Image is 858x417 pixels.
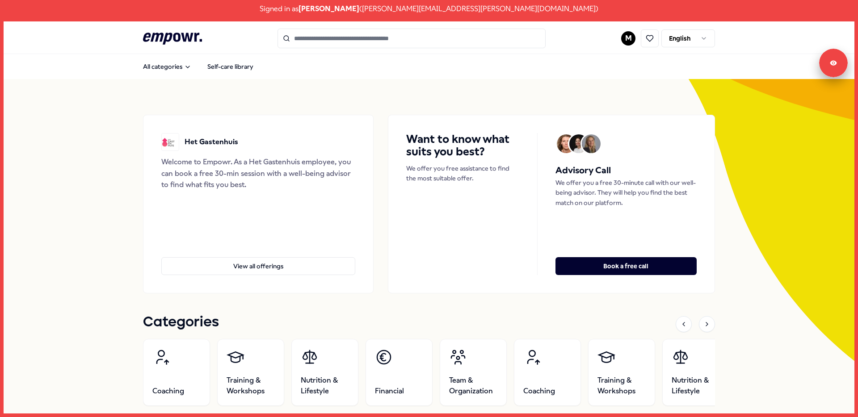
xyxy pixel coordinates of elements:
span: Training & Workshops [597,375,646,396]
h1: Categories [143,311,219,334]
span: Nutrition & Lifestyle [301,375,349,396]
p: We offer you a free 30-minute call with our well-being advisor. They will help you find the best ... [555,178,697,208]
span: Financial [375,386,404,396]
span: Coaching [152,386,184,396]
a: Coaching [143,339,210,406]
span: Team & Organization [449,375,497,396]
img: Het Gastenhuis [161,133,179,151]
a: Training & Workshops [588,339,655,406]
a: Training & Workshops [217,339,284,406]
span: Coaching [523,386,555,396]
img: Avatar [557,134,576,153]
button: View all offerings [161,257,355,275]
a: View all offerings [161,243,355,275]
span: [PERSON_NAME] [299,3,359,15]
div: Welcome to Empowr. As a Het Gastenhuis employee, you can book a free 30-min session with a well-b... [161,156,355,191]
span: Nutrition & Lifestyle [672,375,720,396]
p: We offer you free assistance to find the most suitable offer. [406,163,519,183]
input: Search for products, categories or subcategories [278,29,546,48]
h5: Advisory Call [555,163,697,178]
p: Het Gastenhuis [185,136,238,148]
img: Avatar [569,134,588,153]
span: Training & Workshops [227,375,275,396]
a: Coaching [514,339,581,406]
button: Book a free call [555,257,697,275]
h4: Want to know what suits you best? [406,133,519,158]
a: Self-care library [200,58,261,75]
a: Nutrition & Lifestyle [662,339,729,406]
button: M [621,31,635,46]
a: Financial [366,339,433,406]
button: All categories [136,58,198,75]
nav: Main [136,58,261,75]
a: Nutrition & Lifestyle [291,339,358,406]
img: Avatar [582,134,601,153]
a: Team & Organization [440,339,507,406]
